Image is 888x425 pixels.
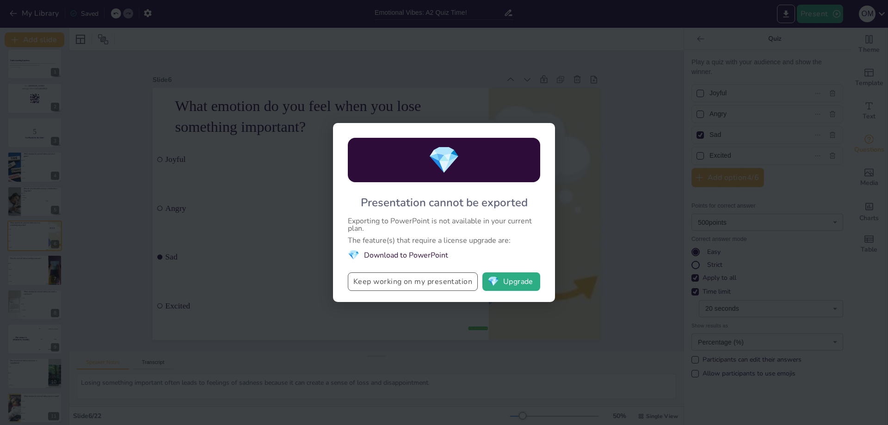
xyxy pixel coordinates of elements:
[348,249,359,261] span: diamond
[348,272,478,291] button: Keep working on my presentation
[487,277,499,286] span: diamond
[348,237,540,244] div: The feature(s) that require a license upgrade are:
[348,249,540,261] li: Download to PowerPoint
[482,272,540,291] button: diamondUpgrade
[361,195,528,210] div: Presentation cannot be exported
[348,217,540,232] div: Exporting to PowerPoint is not available in your current plan.
[428,142,460,178] span: diamond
